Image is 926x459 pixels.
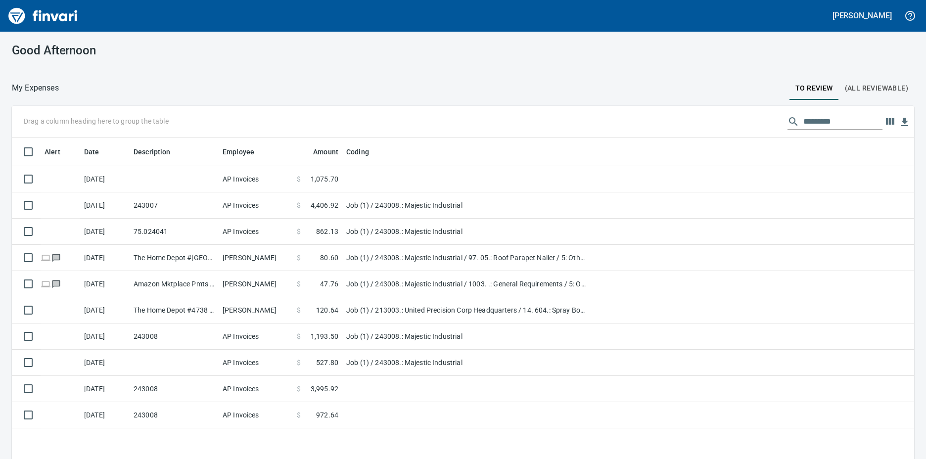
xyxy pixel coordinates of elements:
span: 80.60 [320,253,338,263]
span: $ [297,331,301,341]
td: [DATE] [80,271,130,297]
img: Finvari [6,4,80,28]
span: Employee [223,146,254,158]
span: Has messages [51,254,61,261]
span: Alert [45,146,73,158]
td: 243008 [130,323,219,350]
h5: [PERSON_NAME] [833,10,892,21]
span: Description [134,146,171,158]
span: $ [297,279,301,289]
td: AP Invoices [219,402,293,428]
td: AP Invoices [219,166,293,192]
td: 75.024041 [130,219,219,245]
span: $ [297,305,301,315]
p: Drag a column heading here to group the table [24,116,169,126]
td: 243008 [130,402,219,428]
span: $ [297,253,301,263]
span: Description [134,146,184,158]
td: AP Invoices [219,376,293,402]
td: Job (1) / 213003.: United Precision Corp Headquarters / 14. 604.: Spray Booth Fixes / 5: Other [342,297,590,323]
span: Employee [223,146,267,158]
span: Date [84,146,99,158]
span: 120.64 [316,305,338,315]
td: [DATE] [80,219,130,245]
td: The Home Depot #4738 [GEOGRAPHIC_DATA] [GEOGRAPHIC_DATA] [130,297,219,323]
td: [DATE] [80,192,130,219]
span: $ [297,174,301,184]
span: $ [297,227,301,236]
p: My Expenses [12,82,59,94]
td: Job (1) / 243008.: Majestic Industrial [342,323,590,350]
td: Job (1) / 243008.: Majestic Industrial [342,350,590,376]
h3: Good Afternoon [12,44,297,57]
span: 4,406.92 [311,200,338,210]
span: $ [297,384,301,394]
td: [DATE] [80,350,130,376]
span: 527.80 [316,358,338,367]
span: $ [297,358,301,367]
td: Amazon Mktplace Pmts [DOMAIN_NAME][URL] WA [130,271,219,297]
td: 243007 [130,192,219,219]
td: [PERSON_NAME] [219,245,293,271]
span: Amount [300,146,338,158]
td: Job (1) / 243008.: Majestic Industrial [342,192,590,219]
td: [DATE] [80,297,130,323]
span: Online transaction [41,280,51,287]
button: Download Table [897,115,912,130]
td: AP Invoices [219,323,293,350]
td: 243008 [130,376,219,402]
nav: breadcrumb [12,82,59,94]
td: [DATE] [80,402,130,428]
td: [DATE] [80,376,130,402]
span: 1,193.50 [311,331,338,341]
td: [DATE] [80,166,130,192]
td: The Home Depot #[GEOGRAPHIC_DATA] [130,245,219,271]
button: Choose columns to display [882,114,897,129]
span: Alert [45,146,60,158]
span: 1,075.70 [311,174,338,184]
span: Date [84,146,112,158]
span: Amount [313,146,338,158]
td: Job (1) / 243008.: Majestic Industrial / 1003. .: General Requirements / 5: Other [342,271,590,297]
span: To Review [795,82,833,94]
td: [DATE] [80,323,130,350]
span: (All Reviewable) [845,82,908,94]
span: Online transaction [41,254,51,261]
span: $ [297,410,301,420]
td: [PERSON_NAME] [219,271,293,297]
td: [DATE] [80,245,130,271]
td: Job (1) / 243008.: Majestic Industrial / 97. 05.: Roof Parapet Nailer / 5: Other [342,245,590,271]
span: $ [297,200,301,210]
span: 47.76 [320,279,338,289]
span: Coding [346,146,369,158]
span: Has messages [51,280,61,287]
td: AP Invoices [219,350,293,376]
td: [PERSON_NAME] [219,297,293,323]
td: AP Invoices [219,192,293,219]
span: 3,995.92 [311,384,338,394]
span: 972.64 [316,410,338,420]
span: Coding [346,146,382,158]
button: [PERSON_NAME] [830,8,894,23]
td: AP Invoices [219,219,293,245]
td: Job (1) / 243008.: Majestic Industrial [342,219,590,245]
span: 862.13 [316,227,338,236]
